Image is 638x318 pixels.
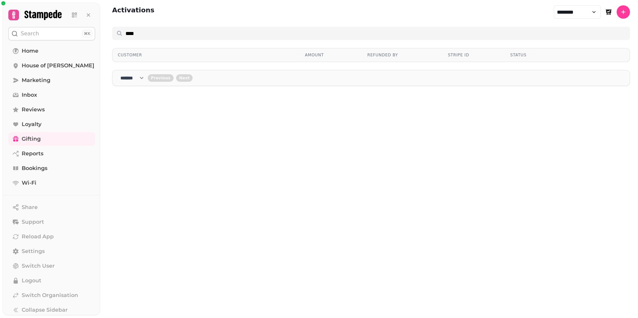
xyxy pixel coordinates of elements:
[22,179,36,187] span: Wi-Fi
[8,274,95,287] button: Logout
[82,30,92,37] div: ⌘K
[22,203,38,211] span: Share
[22,247,45,255] span: Settings
[8,201,95,214] button: Share
[8,88,95,102] a: Inbox
[118,52,294,58] div: Customer
[510,52,562,58] div: Status
[151,76,171,80] span: Previous
[8,44,95,58] a: Home
[22,120,41,128] span: Loyalty
[8,245,95,258] a: Settings
[22,262,55,270] span: Switch User
[22,218,44,226] span: Support
[22,291,78,299] span: Switch Organisation
[21,30,39,38] p: Search
[8,230,95,243] button: Reload App
[176,74,193,82] button: next
[22,233,54,241] span: Reload App
[8,74,95,87] a: Marketing
[8,132,95,146] a: Gifting
[148,74,174,82] button: back
[22,306,68,314] span: Collapse Sidebar
[8,59,95,72] a: House of [PERSON_NAME]
[112,70,630,86] nav: Pagination
[22,91,37,99] span: Inbox
[8,289,95,302] a: Switch Organisation
[22,135,41,143] span: Gifting
[8,176,95,190] a: Wi-Fi
[448,52,500,58] div: Stripe ID
[8,303,95,317] button: Collapse Sidebar
[8,259,95,273] button: Switch User
[8,162,95,175] a: Bookings
[22,150,43,158] span: Reports
[8,215,95,229] button: Support
[179,76,190,80] span: Next
[22,76,50,84] span: Marketing
[22,164,47,172] span: Bookings
[305,52,357,58] div: Amount
[22,106,45,114] span: Reviews
[8,27,95,40] button: Search⌘K
[367,52,437,58] div: Refunded By
[22,277,41,285] span: Logout
[8,118,95,131] a: Loyalty
[8,147,95,160] a: Reports
[8,103,95,116] a: Reviews
[112,5,154,19] h2: Activations
[22,62,94,70] span: House of [PERSON_NAME]
[22,47,38,55] span: Home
